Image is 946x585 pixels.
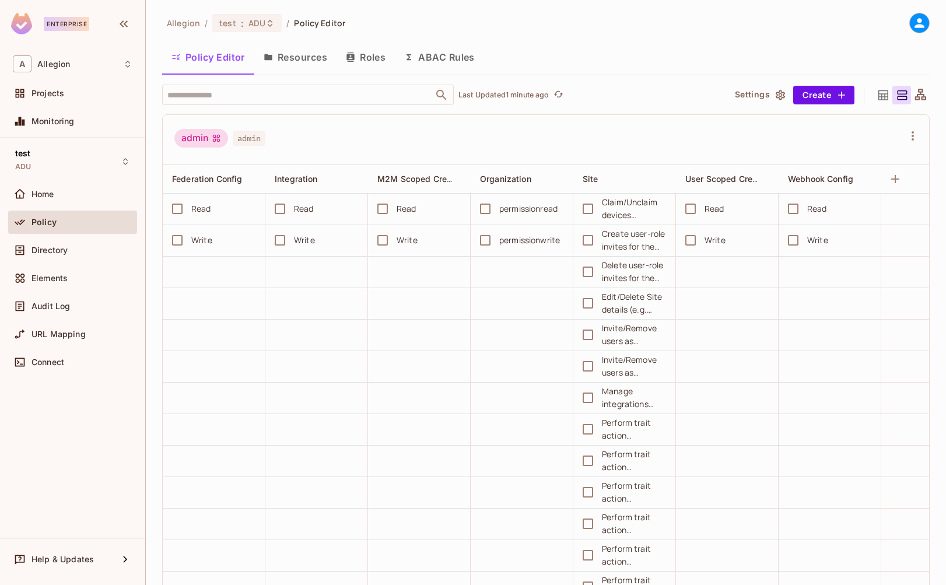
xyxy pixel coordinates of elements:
[286,17,289,29] li: /
[602,227,666,253] div: Create user-role invites for the site
[31,190,54,199] span: Home
[499,234,560,247] div: permissionwrite
[458,90,549,100] p: Last Updated 1 minute ago
[685,173,784,184] span: User Scoped Credentials
[174,129,228,148] div: admin
[395,43,484,72] button: ABAC Rules
[807,234,828,247] div: Write
[602,542,666,568] div: Perform trait action mutations to trigger device operations (e.g. Execute Locking Action, TestDoor)
[11,13,32,34] img: SReyMgAAAABJRU5ErkJggg==
[205,17,208,29] li: /
[31,218,57,227] span: Policy
[397,234,418,247] div: Write
[248,17,265,29] span: ADU
[15,149,31,158] span: test
[602,479,666,505] div: Perform trait action mutations for resetting device (e.g. triggerDeviceReset, resetToCalibratedVa...
[602,353,666,379] div: Invite/Remove users as yp_service_tech to/from site
[13,55,31,72] span: A
[730,86,789,104] button: Settings
[480,174,531,184] span: Organization
[15,162,31,171] span: ADU
[705,202,724,215] div: Read
[602,322,666,348] div: Invite/Remove users as yp_device_admin_site to/from site
[583,174,598,184] span: Site
[397,202,416,215] div: Read
[167,17,200,29] span: the active workspace
[553,89,563,101] span: refresh
[602,511,666,537] div: Perform trait action mutations to manage access privileges (e.g. write credentialsAndSchedules, w...
[31,358,64,367] span: Connect
[31,302,70,311] span: Audit Log
[793,86,854,104] button: Create
[294,202,314,215] div: Read
[31,89,64,98] span: Projects
[602,259,666,285] div: Delete user-role invites for the site
[31,117,75,126] span: Monitoring
[602,385,666,411] div: Manage integrations enabled for site
[275,174,318,184] span: Integration
[377,173,479,184] span: M2M Scoped Credentials
[240,19,244,28] span: :
[294,234,315,247] div: Write
[31,555,94,564] span: Help & Updates
[162,43,254,72] button: Policy Editor
[602,448,666,474] div: Perform trait action mutations for diagnostics (e.g. run diagnostics)
[552,88,566,102] button: refresh
[602,196,666,222] div: Claim/Unclaim devices into/from the site
[31,330,86,339] span: URL Mapping
[602,290,666,316] div: Edit/Delete Site details (e.g. Name, Description, MarketType, etc.)
[37,59,70,69] span: Workspace: Allegion
[705,234,726,247] div: Write
[44,17,89,31] div: Enterprise
[191,202,211,215] div: Read
[172,174,243,184] span: Federation Config
[602,416,666,442] div: Perform trait action mutations for device setup / configuration (e.g. set name, connect wifi, cal...
[337,43,395,72] button: Roles
[31,274,68,283] span: Elements
[294,17,345,29] span: Policy Editor
[807,202,827,215] div: Read
[788,174,853,184] span: Webhook Config
[233,131,265,146] span: admin
[549,88,566,102] span: Click to refresh data
[254,43,337,72] button: Resources
[191,234,212,247] div: Write
[433,87,450,103] button: Open
[219,17,236,29] span: test
[499,202,558,215] div: permissionread
[31,246,68,255] span: Directory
